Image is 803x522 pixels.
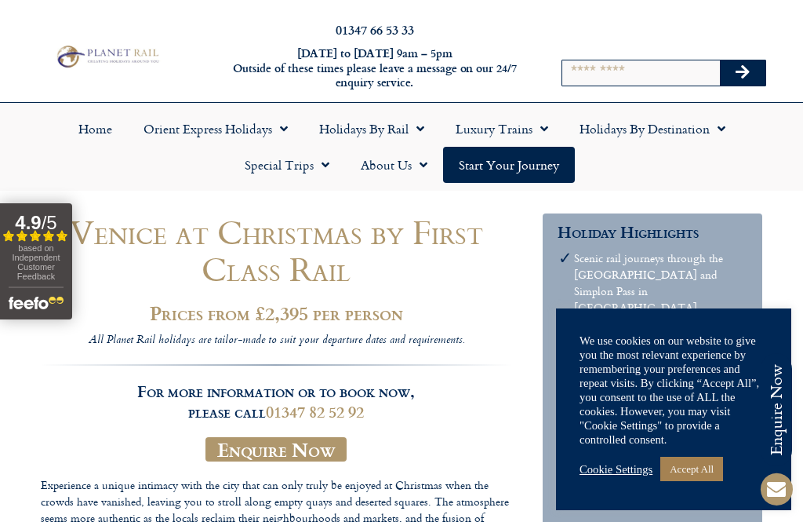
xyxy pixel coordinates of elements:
[303,111,440,147] a: Holidays by Rail
[229,147,345,183] a: Special Trips
[443,147,575,183] a: Start your Journey
[440,111,564,147] a: Luxury Trains
[336,20,414,38] a: 01347 66 53 33
[53,43,162,70] img: Planet Rail Train Holidays Logo
[580,334,768,447] div: We use cookies on our website to give you the most relevant experience by remembering your prefer...
[8,111,795,183] nav: Menu
[580,462,652,476] a: Cookie Settings
[720,60,765,86] button: Search
[345,147,443,183] a: About Us
[63,111,128,147] a: Home
[218,46,532,90] h6: [DATE] to [DATE] 9am – 5pm Outside of these times please leave a message on our 24/7 enquiry serv...
[128,111,303,147] a: Orient Express Holidays
[660,457,723,481] a: Accept All
[564,111,741,147] a: Holidays by Destination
